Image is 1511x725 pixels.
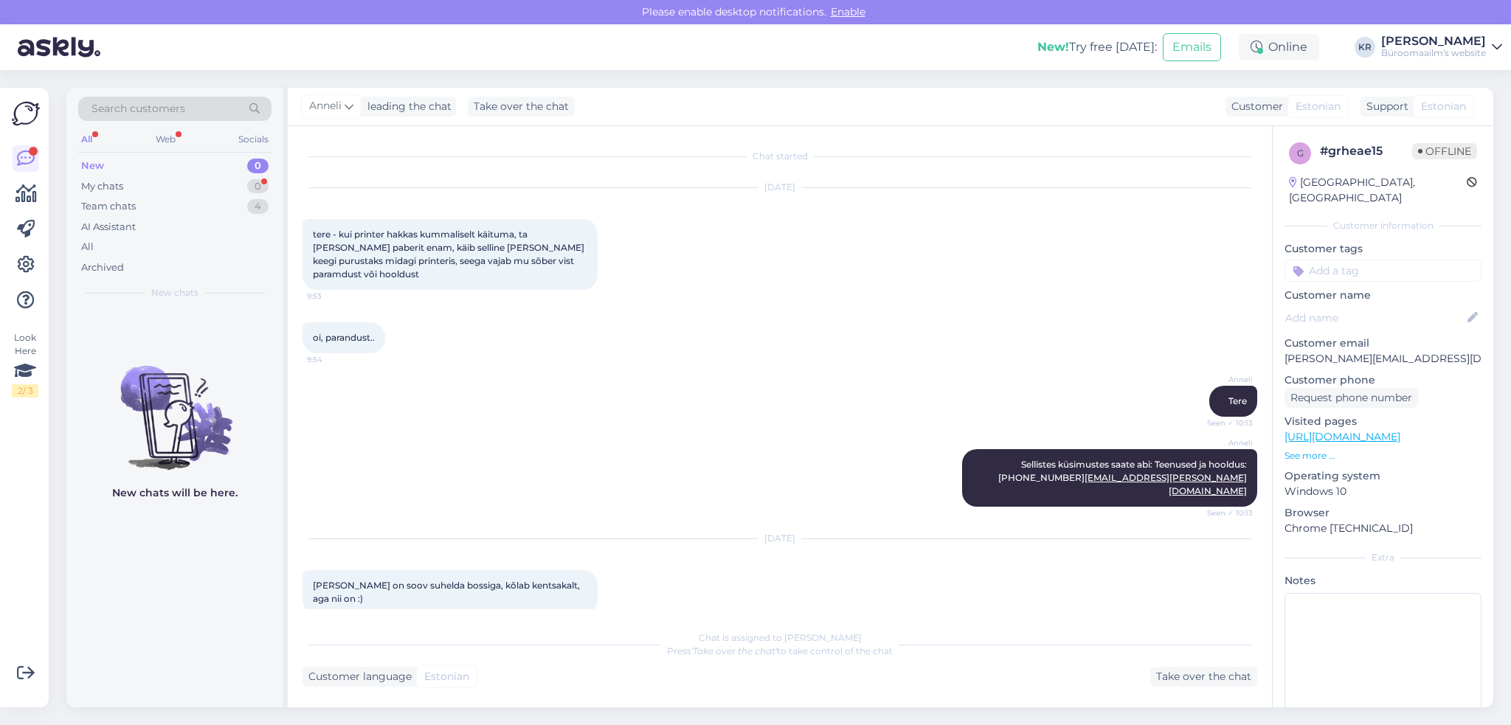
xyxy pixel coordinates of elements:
[307,291,362,302] span: 9:53
[362,99,452,114] div: leading the chat
[1320,142,1412,160] div: # grheae15
[1037,40,1069,54] b: New!
[1197,437,1253,448] span: Anneli
[247,159,269,173] div: 0
[81,199,136,214] div: Team chats
[826,5,870,18] span: Enable
[1284,430,1400,443] a: [URL][DOMAIN_NAME]
[1284,521,1481,536] p: Chrome [TECHNICAL_ID]
[1284,449,1481,462] p: See more ...
[151,286,198,299] span: New chats
[1412,143,1477,159] span: Offline
[1285,310,1465,326] input: Add name
[1284,288,1481,303] p: Customer name
[1197,417,1253,429] span: Seen ✓ 10:13
[313,580,582,604] span: [PERSON_NAME] on soov suhelda bossiga, kõlab kentsakalt, aga nii on :)
[691,645,777,656] i: 'Take over the chat'
[1239,34,1319,60] div: Online
[307,354,362,365] span: 9:54
[12,384,38,398] div: 2 / 3
[1284,468,1481,484] p: Operating system
[667,645,893,656] span: Press to take control of the chat
[66,339,283,472] img: No chats
[235,130,272,149] div: Socials
[302,181,1257,194] div: [DATE]
[424,669,469,684] span: Estonian
[313,229,587,280] span: tere - kui printer hakkas kummaliselt käituma, ta [PERSON_NAME] paberit enam, käib selline [PERSO...
[1284,414,1481,429] p: Visited pages
[91,101,185,117] span: Search customers
[1284,219,1481,232] div: Customer information
[1284,573,1481,589] p: Notes
[302,150,1257,163] div: Chat started
[302,669,412,684] div: Customer language
[1197,374,1253,385] span: Anneli
[313,332,375,343] span: oi, parandust..
[81,159,104,173] div: New
[1381,47,1486,59] div: Büroomaailm's website
[468,97,575,117] div: Take over the chat
[1150,667,1257,687] div: Take over the chat
[1284,336,1481,351] p: Customer email
[1355,37,1375,58] div: KR
[1289,175,1467,206] div: [GEOGRAPHIC_DATA], [GEOGRAPHIC_DATA]
[81,260,124,275] div: Archived
[1085,472,1247,496] a: [EMAIL_ADDRESS][PERSON_NAME][DOMAIN_NAME]
[112,485,238,501] p: New chats will be here.
[309,98,342,114] span: Anneli
[81,240,94,254] div: All
[1381,35,1486,47] div: [PERSON_NAME]
[81,179,123,194] div: My chats
[1163,33,1221,61] button: Emails
[1284,551,1481,564] div: Extra
[1381,35,1502,59] a: [PERSON_NAME]Büroomaailm's website
[1284,484,1481,499] p: Windows 10
[1225,99,1283,114] div: Customer
[12,100,40,128] img: Askly Logo
[247,199,269,214] div: 4
[1284,388,1418,408] div: Request phone number
[302,532,1257,545] div: [DATE]
[1197,507,1253,518] span: Seen ✓ 10:13
[998,459,1247,496] span: Sellistes küsimustes saate abi: Teenused ja hooldus: [PHONE_NUMBER]
[1296,99,1341,114] span: Estonian
[81,220,136,235] div: AI Assistant
[1297,148,1304,159] span: g
[1360,99,1408,114] div: Support
[1421,99,1466,114] span: Estonian
[247,179,269,194] div: 0
[1284,372,1481,388] p: Customer phone
[1284,505,1481,521] p: Browser
[1284,351,1481,367] p: [PERSON_NAME][EMAIL_ADDRESS][DOMAIN_NAME]
[1284,260,1481,282] input: Add a tag
[153,130,179,149] div: Web
[78,130,95,149] div: All
[12,331,38,398] div: Look Here
[1228,395,1247,406] span: Tere
[699,632,862,643] span: Chat is assigned to [PERSON_NAME]
[1284,241,1481,257] p: Customer tags
[1037,38,1157,56] div: Try free [DATE]:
